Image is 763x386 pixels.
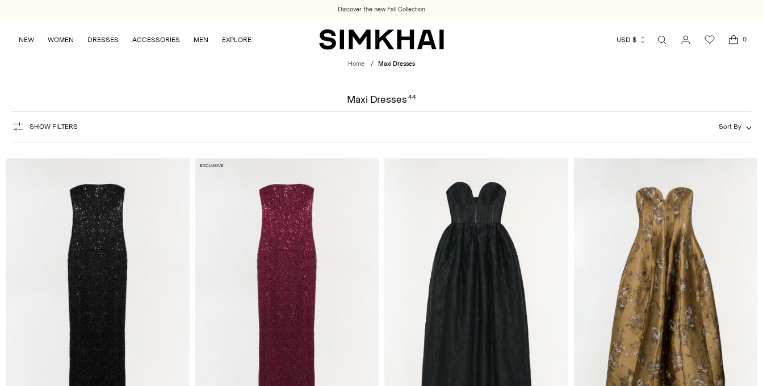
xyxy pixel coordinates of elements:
[194,27,208,52] a: MEN
[347,94,416,104] h1: Maxi Dresses
[222,27,251,52] a: EXPLORE
[739,34,749,44] span: 0
[371,60,374,69] div: /
[48,27,74,52] a: WOMEN
[11,118,78,136] button: Show Filters
[19,27,34,52] a: NEW
[722,28,745,51] a: Open cart modal
[132,27,180,52] a: ACCESSORIES
[338,5,425,14] a: Discover the new Fall Collection
[378,60,415,68] span: Maxi Dresses
[348,60,364,68] a: Home
[87,27,119,52] a: DRESSES
[617,27,647,52] button: USD $
[30,123,78,131] span: Show Filters
[348,60,415,69] nav: breadcrumbs
[698,28,721,51] a: Wishlist
[319,28,444,51] a: SIMKHAI
[674,28,697,51] a: Go to the account page
[408,94,416,104] div: 44
[719,123,741,131] span: Sort By
[719,120,752,133] button: Sort By
[651,28,673,51] a: Open search modal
